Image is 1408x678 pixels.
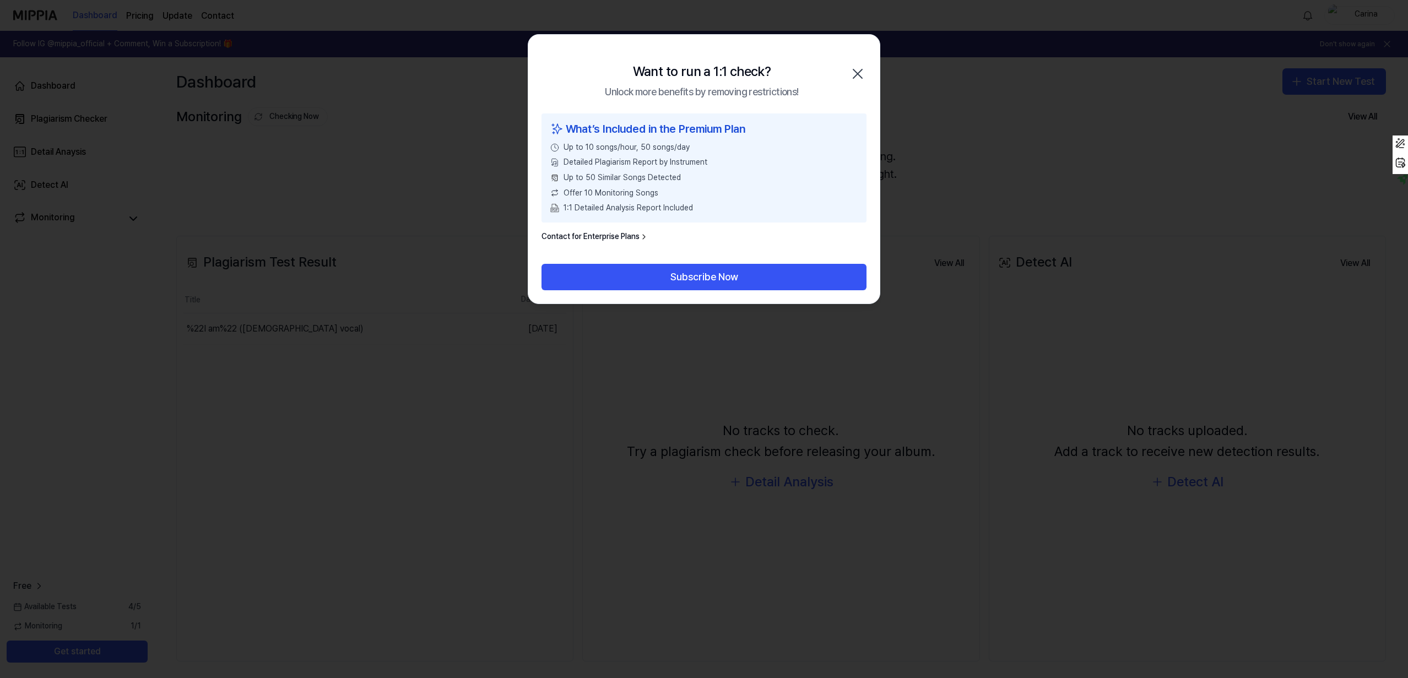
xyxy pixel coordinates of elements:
[564,188,658,199] span: Offer 10 Monitoring Songs
[633,61,771,82] div: Want to run a 1:1 check?
[564,172,681,183] span: Up to 50 Similar Songs Detected
[541,231,648,242] a: Contact for Enterprise Plans
[564,142,690,153] span: Up to 10 songs/hour, 50 songs/day
[550,120,564,138] img: sparkles icon
[564,157,707,168] span: Detailed Plagiarism Report by Instrument
[550,120,858,138] div: What’s Included in the Premium Plan
[550,204,559,213] img: PDF Download
[605,84,798,100] div: Unlock more benefits by removing restrictions!
[564,203,693,214] span: 1:1 Detailed Analysis Report Included
[541,264,867,290] button: Subscribe Now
